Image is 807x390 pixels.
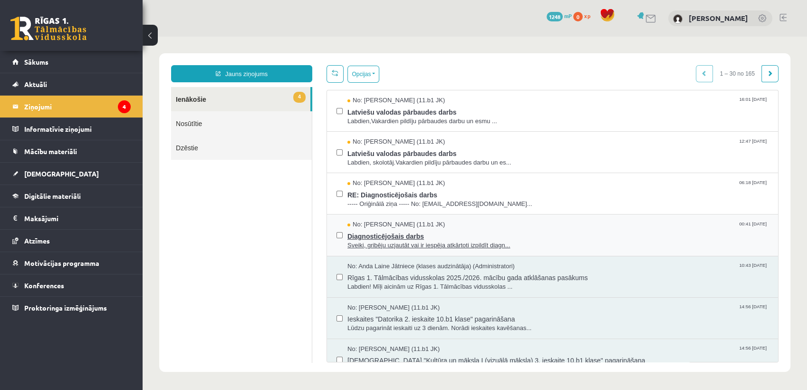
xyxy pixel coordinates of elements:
[29,75,169,99] a: Nosūtītie
[12,274,131,296] a: Konferences
[205,205,626,214] span: Sveiki, gribēju uzjautāt vai ir iespēja atkārtoti izpildīt diagn...
[564,12,572,19] span: mP
[584,12,590,19] span: xp
[570,29,619,46] span: 1 – 30 no 165
[689,13,748,23] a: [PERSON_NAME]
[12,96,131,117] a: Ziņojumi4
[205,142,626,172] a: No: [PERSON_NAME] (11.b1 JK) 06:18 [DATE] RE: Diagnosticējošais darbs ----- Oriģinālā ziņa ----- ...
[205,267,297,276] span: No: [PERSON_NAME] (11.b1 JK)
[10,17,86,40] a: Rīgas 1. Tālmācības vidusskola
[205,308,297,317] span: No: [PERSON_NAME] (11.b1 JK)
[205,317,626,329] span: [DEMOGRAPHIC_DATA] "Kultūra un māksla I (vizuālā māksla) 3. ieskaite 10.b1 klase" pagarināšana
[595,267,626,274] span: 14:56 [DATE]
[595,59,626,67] span: 16:01 [DATE]
[24,192,81,200] span: Digitālie materiāli
[24,118,131,140] legend: Informatīvie ziņojumi
[29,99,169,123] a: Dzēstie
[205,142,302,151] span: No: [PERSON_NAME] (11.b1 JK)
[205,101,302,110] span: No: [PERSON_NAME] (11.b1 JK)
[205,287,626,296] span: Lūdzu pagarināt ieskaiti uz 3 dienām. Norādi ieskaites kavēšanas...
[12,185,131,207] a: Digitālie materiāli
[547,12,563,21] span: 1248
[205,267,626,296] a: No: [PERSON_NAME] (11.b1 JK) 14:56 [DATE] Ieskaites "Datorika 2. ieskaite 10.b1 klase" pagarināša...
[205,110,626,122] span: Latviešu valodas pārbaudes darbs
[205,234,626,246] span: Rīgas 1. Tālmācības vidusskolas 2025./2026. mācību gada atklāšanas pasākums
[24,58,48,66] span: Sākums
[205,151,626,163] span: RE: Diagnosticējošais darbs
[151,55,163,66] span: 4
[24,80,47,88] span: Aktuāli
[29,29,170,46] a: Jauns ziņojums
[24,96,131,117] legend: Ziņojumi
[24,169,99,178] span: [DEMOGRAPHIC_DATA]
[595,225,626,233] span: 10:43 [DATE]
[205,122,626,131] span: Labdien, skolotāj.Vakardien pildīju pārbaudes darbu un es...
[205,246,626,255] span: Labdien! Mīļi aicinām uz Rīgas 1. Tālmācības vidusskolas ...
[595,142,626,149] span: 06:18 [DATE]
[595,184,626,191] span: 00:41 [DATE]
[24,236,50,245] span: Atzīmes
[24,259,99,267] span: Motivācijas programma
[12,230,131,252] a: Atzīmes
[12,51,131,73] a: Sākums
[12,118,131,140] a: Informatīvie ziņojumi
[205,80,626,89] span: Labdien,Vakardien pildīju pārbaudes darbu un esmu ...
[24,207,131,229] legend: Maksājumi
[205,184,626,213] a: No: [PERSON_NAME] (11.b1 JK) 00:41 [DATE] Diagnosticējošais darbs Sveiki, gribēju uzjautāt vai ir...
[12,297,131,319] a: Proktoringa izmēģinājums
[205,163,626,172] span: ----- Oriģinālā ziņa ----- No: [EMAIL_ADDRESS][DOMAIN_NAME]...
[595,308,626,315] span: 14:56 [DATE]
[12,163,131,185] a: [DEMOGRAPHIC_DATA]
[24,147,77,156] span: Mācību materiāli
[205,308,626,338] a: No: [PERSON_NAME] (11.b1 JK) 14:56 [DATE] [DEMOGRAPHIC_DATA] "Kultūra un māksla I (vizuālā māksla...
[573,12,583,21] span: 0
[29,50,168,75] a: 4Ienākošie
[205,184,302,193] span: No: [PERSON_NAME] (11.b1 JK)
[12,140,131,162] a: Mācību materiāli
[12,73,131,95] a: Aktuāli
[205,101,626,130] a: No: [PERSON_NAME] (11.b1 JK) 12:47 [DATE] Latviešu valodas pārbaudes darbs Labdien, skolotāj.Vaka...
[12,207,131,229] a: Maksājumi
[205,193,626,205] span: Diagnosticējošais darbs
[205,225,626,255] a: No: Anda Laine Jātniece (klases audzinātāja) (Administratori) 10:43 [DATE] Rīgas 1. Tālmācības vi...
[205,59,626,89] a: No: [PERSON_NAME] (11.b1 JK) 16:01 [DATE] Latviešu valodas pārbaudes darbs Labdien,Vakardien pild...
[547,12,572,19] a: 1248 mP
[205,59,302,68] span: No: [PERSON_NAME] (11.b1 JK)
[205,29,237,46] button: Opcijas
[205,225,372,234] span: No: Anda Laine Jātniece (klases audzinātāja) (Administratori)
[573,12,595,19] a: 0 xp
[24,303,107,312] span: Proktoringa izmēģinājums
[673,14,682,24] img: Viktorija Ivanova
[24,281,64,290] span: Konferences
[12,252,131,274] a: Motivācijas programma
[595,101,626,108] span: 12:47 [DATE]
[118,100,131,113] i: 4
[205,68,626,80] span: Latviešu valodas pārbaudes darbs
[205,275,626,287] span: Ieskaites "Datorika 2. ieskaite 10.b1 klase" pagarināšana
